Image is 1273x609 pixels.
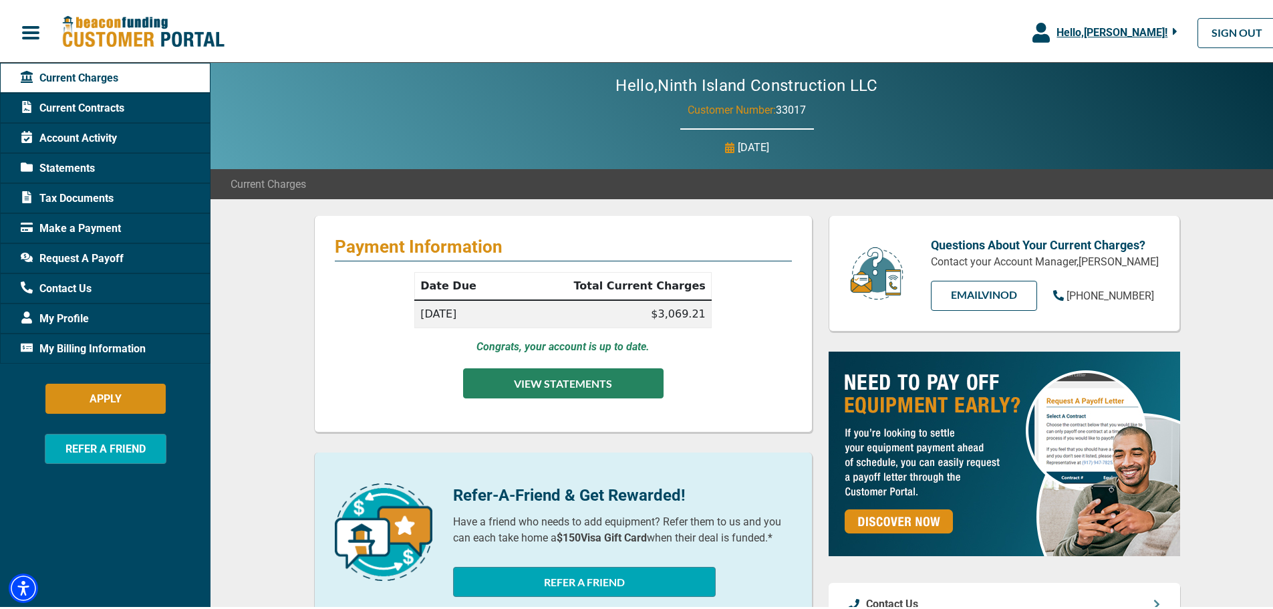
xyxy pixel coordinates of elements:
span: Make a Payment [21,218,121,234]
p: Contact your Account Manager, [PERSON_NAME] [931,251,1159,267]
span: [PHONE_NUMBER] [1067,287,1154,299]
img: refer-a-friend-icon.png [335,481,432,578]
span: Statements [21,158,95,174]
p: Congrats, your account is up to date. [476,336,650,352]
div: Accessibility Menu [9,571,38,600]
span: Current Contracts [21,98,124,114]
span: Current Charges [21,68,118,84]
span: Current Charges [231,174,306,190]
p: Have a friend who needs to add equipment? Refer them to us and you can each take home a when thei... [453,511,792,543]
span: My Billing Information [21,338,146,354]
img: Beacon Funding Customer Portal Logo [61,13,225,47]
a: [PHONE_NUMBER] [1053,285,1154,301]
th: Date Due [415,270,510,298]
button: APPLY [45,381,166,411]
span: Customer Number: [688,101,776,114]
span: Hello, [PERSON_NAME] ! [1056,23,1167,36]
span: My Profile [21,308,89,324]
h2: Hello, Ninth Island Construction LLC [575,74,918,93]
button: VIEW STATEMENTS [463,366,664,396]
b: $150 Visa Gift Card [557,529,647,541]
span: Account Activity [21,128,117,144]
span: 33017 [776,101,806,114]
span: Contact Us [21,278,92,294]
p: Payment Information [335,233,792,255]
span: Tax Documents [21,188,114,204]
span: Request A Payoff [21,248,124,264]
td: [DATE] [415,297,510,326]
td: $3,069.21 [509,297,711,326]
p: Questions About Your Current Charges? [931,233,1159,251]
img: payoff-ad-px.jpg [829,349,1180,554]
th: Total Current Charges [509,270,711,298]
a: EMAILVinod [931,278,1037,308]
p: Refer-A-Friend & Get Rewarded! [453,481,792,505]
button: REFER A FRIEND [453,564,716,594]
img: customer-service.png [847,243,907,299]
p: [DATE] [738,137,769,153]
button: REFER A FRIEND [45,431,166,461]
